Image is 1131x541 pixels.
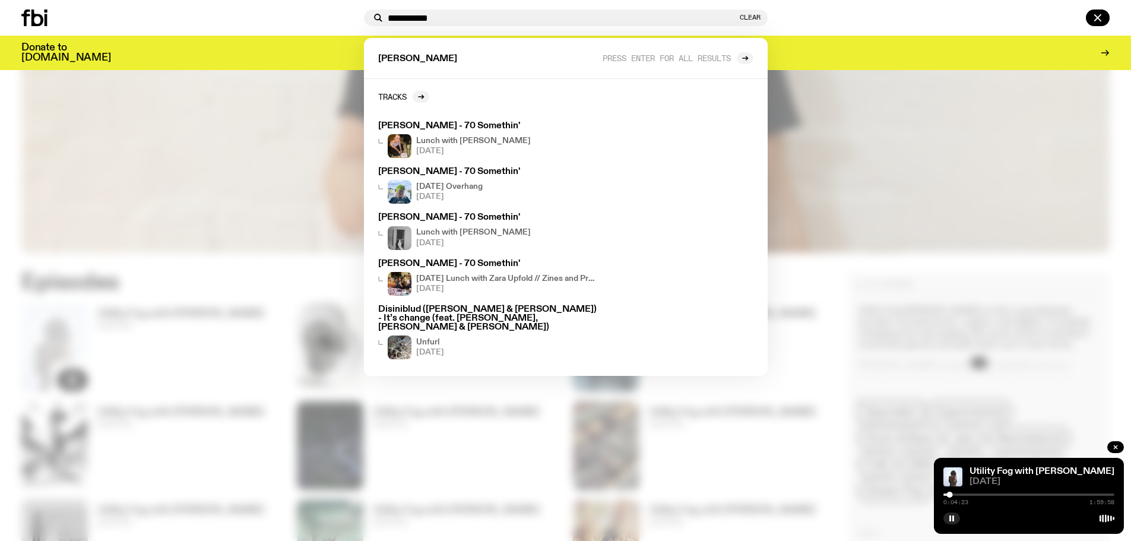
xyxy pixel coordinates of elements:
[21,43,111,63] h3: Donate to [DOMAIN_NAME]
[603,53,731,62] span: Press enter for all results
[416,338,444,346] h4: Unfurl
[416,285,597,293] span: [DATE]
[388,272,411,296] img: Otherworlds Zine Fair
[970,477,1114,486] span: [DATE]
[1089,499,1114,505] span: 1:59:58
[416,239,531,247] span: [DATE]
[943,467,962,486] img: Cover of Leese's album Δ
[378,55,457,64] span: [PERSON_NAME]
[416,349,444,356] span: [DATE]
[416,275,597,283] h4: [DATE] Lunch with Zara Upfold // Zines and Protest!
[378,305,597,333] h3: Disiniblud ([PERSON_NAME] & [PERSON_NAME]) - It’s change (feat. [PERSON_NAME], [PERSON_NAME] & [P...
[388,226,411,250] img: black and white photo of someone holding their hand to the air. you can see two windows in the ba...
[373,255,601,300] a: [PERSON_NAME] - 70 Somethin'Otherworlds Zine Fair[DATE] Lunch with Zara Upfold // Zines and Prote...
[416,183,483,191] h4: [DATE] Overhang
[740,14,761,21] button: Clear
[416,137,531,145] h4: Lunch with [PERSON_NAME]
[373,163,601,208] a: [PERSON_NAME] - 70 Somethin'[DATE] Overhang[DATE]
[378,260,597,268] h3: [PERSON_NAME] - 70 Somethin'
[416,229,531,236] h4: Lunch with [PERSON_NAME]
[416,193,483,201] span: [DATE]
[378,91,429,103] a: Tracks
[378,213,597,222] h3: [PERSON_NAME] - 70 Somethin'
[943,499,968,505] span: 0:04:23
[378,122,597,131] h3: [PERSON_NAME] - 70 Somethin'
[378,167,597,176] h3: [PERSON_NAME] - 70 Somethin'
[970,467,1114,476] a: Utility Fog with [PERSON_NAME]
[373,300,601,365] a: Disiniblud ([PERSON_NAME] & [PERSON_NAME]) - It’s change (feat. [PERSON_NAME], [PERSON_NAME] & [P...
[378,92,407,101] h2: Tracks
[373,117,601,163] a: [PERSON_NAME] - 70 Somethin'SLC lunch coverLunch with [PERSON_NAME][DATE]
[416,147,531,155] span: [DATE]
[373,208,601,254] a: [PERSON_NAME] - 70 Somethin'black and white photo of someone holding their hand to the air. you c...
[603,52,753,64] a: Press enter for all results
[388,134,411,158] img: SLC lunch cover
